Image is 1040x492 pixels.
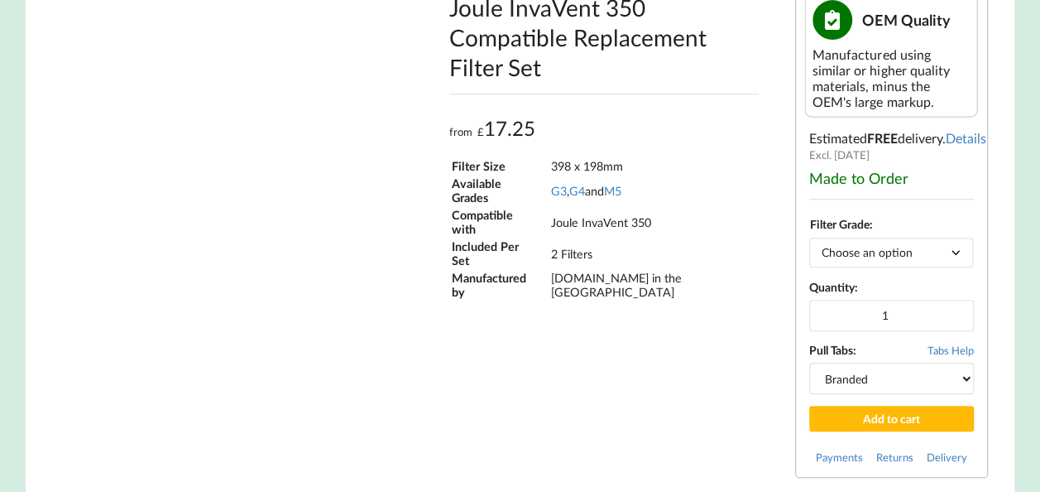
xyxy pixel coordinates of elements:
[451,239,549,268] td: Included Per Set
[862,11,950,29] span: OEM Quality
[451,270,549,300] td: Manufactured by
[449,125,472,138] span: from
[451,207,549,237] td: Compatible with
[927,344,974,357] span: Tabs Help
[451,158,549,174] td: Filter Size
[810,217,870,231] label: Filter Grade
[603,184,621,198] a: M5
[812,46,970,109] div: Manufactured using similar or higher quality materials, minus the OEM's large markup.
[549,239,757,268] td: 2 Filters
[550,184,566,198] a: G3
[927,451,967,464] a: Delivery
[549,270,757,300] td: [DOMAIN_NAME] in the [GEOGRAPHIC_DATA]
[568,184,584,198] a: G4
[809,148,870,162] span: Excl. [DATE]
[549,176,757,205] td: , and
[876,451,913,464] a: Returns
[867,130,898,146] b: FREE
[549,158,757,174] td: 398 x 198mm
[809,169,974,187] div: Made to Order
[809,343,856,357] b: Pull Tabs:
[451,176,549,205] td: Available Grades
[477,116,535,140] bdi: 17.25
[549,207,757,237] td: Joule InvaVent 350
[809,300,974,331] input: Product quantity
[946,130,986,146] a: Details
[477,125,484,138] span: £
[816,451,863,464] a: Payments
[809,406,974,432] button: Add to cart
